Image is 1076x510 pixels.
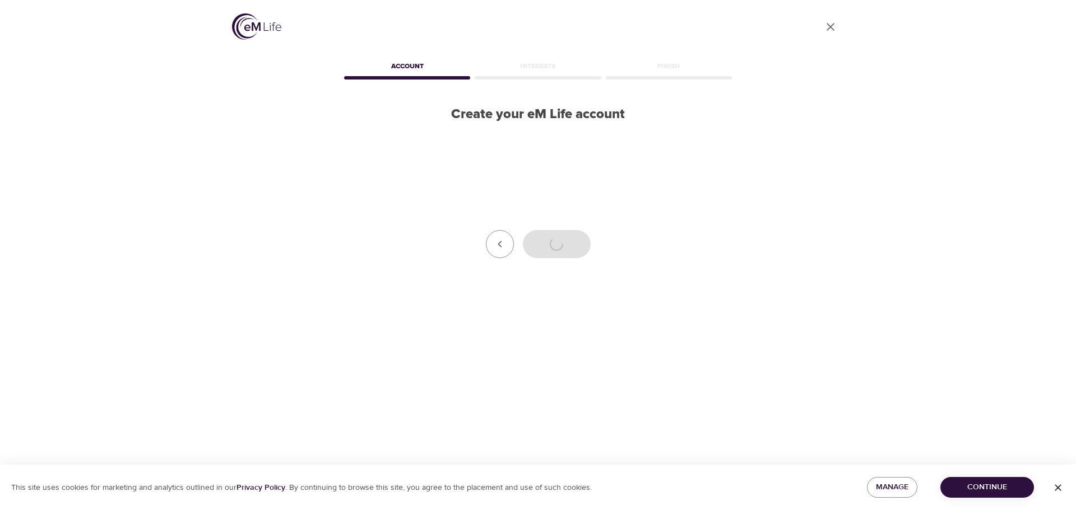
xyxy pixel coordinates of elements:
[867,477,917,498] button: Manage
[949,480,1025,494] span: Continue
[232,13,281,40] img: logo
[817,13,844,40] a: close
[342,106,734,123] h2: Create your eM Life account
[876,480,908,494] span: Manage
[236,483,285,493] a: Privacy Policy
[940,477,1034,498] button: Continue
